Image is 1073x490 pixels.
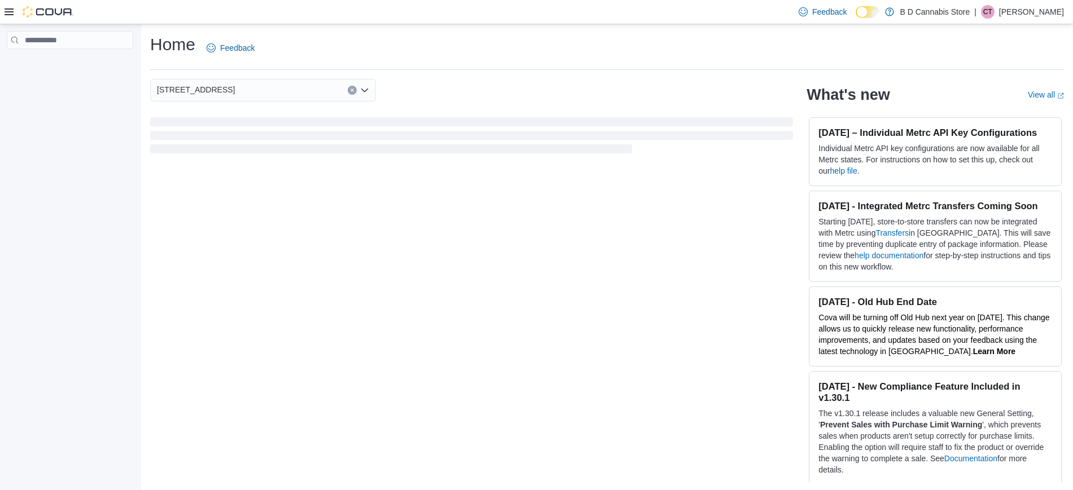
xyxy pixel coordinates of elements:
[856,18,856,19] span: Dark Mode
[1028,90,1064,99] a: View allExternal link
[875,228,909,237] a: Transfers
[944,454,997,463] a: Documentation
[981,5,995,19] div: Cody Tomlinson
[818,313,1049,356] span: Cova will be turning off Old Hub next year on [DATE]. This change allows us to quickly release ne...
[818,381,1052,403] h3: [DATE] - New Compliance Feature Included in v1.30.1
[812,6,847,17] span: Feedback
[983,5,992,19] span: CT
[818,216,1052,272] p: Starting [DATE], store-to-store transfers can now be integrated with Metrc using in [GEOGRAPHIC_D...
[818,143,1052,176] p: Individual Metrc API key configurations are now available for all Metrc states. For instructions ...
[23,6,73,17] img: Cova
[900,5,970,19] p: B D Cannabis Store
[974,5,976,19] p: |
[360,86,369,95] button: Open list of options
[150,33,195,56] h1: Home
[220,42,255,54] span: Feedback
[855,251,923,260] a: help documentation
[973,347,1015,356] a: Learn More
[999,5,1064,19] p: [PERSON_NAME]
[818,200,1052,211] h3: [DATE] - Integrated Metrc Transfers Coming Soon
[794,1,851,23] a: Feedback
[7,51,133,78] nav: Complex example
[830,166,857,175] a: help file
[818,408,1052,475] p: The v1.30.1 release includes a valuable new General Setting, ' ', which prevents sales when produ...
[202,37,259,59] a: Feedback
[818,127,1052,138] h3: [DATE] – Individual Metrc API Key Configurations
[150,120,793,156] span: Loading
[856,6,879,18] input: Dark Mode
[348,86,357,95] button: Clear input
[157,83,235,96] span: [STREET_ADDRESS]
[1057,92,1064,99] svg: External link
[820,420,982,429] strong: Prevent Sales with Purchase Limit Warning
[807,86,890,104] h2: What's new
[818,296,1052,307] h3: [DATE] - Old Hub End Date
